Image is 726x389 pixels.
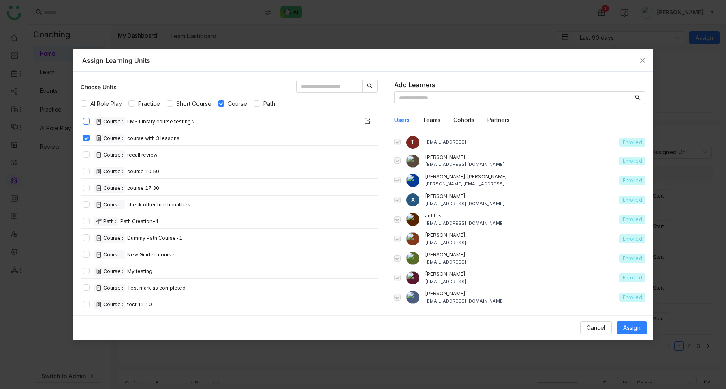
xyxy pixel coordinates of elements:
[619,234,645,243] div: Enrolled
[94,184,125,193] div: Course :
[425,161,613,168] div: [EMAIL_ADDRESS][DOMAIN_NAME]
[425,290,613,298] div: [PERSON_NAME]
[425,298,613,305] div: [EMAIL_ADDRESS][DOMAIN_NAME]
[425,251,613,259] div: [PERSON_NAME]
[94,234,125,243] div: Course :
[406,291,419,304] img: 685417580ab8ba194f5a36ce
[135,99,163,108] span: Practice
[94,150,125,159] div: Course :
[425,181,613,187] div: [PERSON_NAME][EMAIL_ADDRESS]
[94,167,159,176] div: course 10:50
[94,134,125,143] div: Course :
[617,321,647,334] button: Assign
[94,267,125,276] div: Course :
[406,155,419,168] img: 684fd8469a55a50394c15cc7
[94,217,159,226] div: Path Creation-1
[619,293,645,302] div: Enrolled
[394,116,410,125] button: Users
[94,284,125,292] div: Course :
[96,135,102,141] img: create-new-course.svg
[619,215,645,224] div: Enrolled
[94,167,125,176] div: Course :
[619,273,645,282] div: Enrolled
[96,219,102,224] img: create-new-path.svg
[619,138,645,147] div: Enrolled
[96,302,102,307] img: create-new-course.svg
[406,232,419,245] img: 684a9aedde261c4b36a3ced9
[96,152,102,158] img: create-new-course.svg
[94,134,179,143] div: course with 3 lessons
[406,213,419,226] img: 684abccfde261c4b36a4c026
[425,278,613,285] div: [EMAIL_ADDRESS]
[587,323,605,332] span: Cancel
[94,184,159,193] div: course 17:30
[425,139,613,146] div: [EMAIL_ADDRESS]
[580,321,612,334] button: Cancel
[411,193,415,206] span: A
[411,136,415,149] span: T
[94,250,125,259] div: Course :
[94,300,152,309] div: test 11:10
[82,56,644,65] div: Assign Learning Units
[453,116,474,125] button: Cohorts
[96,119,102,125] img: create-new-course.svg
[632,49,653,71] button: Close
[260,99,278,108] span: Path
[96,235,102,241] img: create-new-course.svg
[94,117,125,126] div: Course :
[425,200,613,207] div: [EMAIL_ADDRESS][DOMAIN_NAME]
[96,169,102,174] img: create-new-course.svg
[425,239,613,246] div: [EMAIL_ADDRESS]
[619,176,645,185] div: Enrolled
[619,196,645,204] div: Enrolled
[94,217,118,226] div: Path :
[425,271,613,278] div: [PERSON_NAME]
[224,99,250,108] span: Course
[425,212,613,220] div: arif test
[619,254,645,263] div: Enrolled
[94,267,152,276] div: My testing
[425,259,613,266] div: [EMAIL_ADDRESS]
[406,174,419,187] img: 684a9b57de261c4b36a3d29f
[94,284,186,292] div: Test mark as completed
[96,185,102,191] img: create-new-course.svg
[94,234,182,243] div: Dummy Path Course-1
[81,83,117,92] div: Choose Units
[425,193,613,200] div: [PERSON_NAME]
[94,250,175,259] div: New Guided course
[87,99,125,108] span: AI Role Play
[406,271,419,284] img: 684a9ad2de261c4b36a3cd74
[94,150,158,159] div: recall review
[487,116,510,125] button: Partners
[96,252,102,258] img: create-new-course.svg
[425,232,613,239] div: [PERSON_NAME]
[94,117,195,126] div: LMS Library course testing 2
[406,252,419,265] img: 6860d480bc89cb0674c8c7e9
[94,200,190,209] div: check other functionalities
[96,269,102,274] img: create-new-course.svg
[394,80,645,90] div: Add Learners
[425,173,613,181] div: [PERSON_NAME] [PERSON_NAME]
[425,220,613,227] div: [EMAIL_ADDRESS][DOMAIN_NAME]
[173,99,215,108] span: Short Course
[623,323,641,332] span: Assign
[94,200,125,209] div: Course :
[619,157,645,165] div: Enrolled
[94,300,125,309] div: Course :
[423,116,440,125] button: Teams
[96,285,102,291] img: create-new-course.svg
[425,154,613,161] div: [PERSON_NAME]
[96,202,102,208] img: create-new-course.svg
